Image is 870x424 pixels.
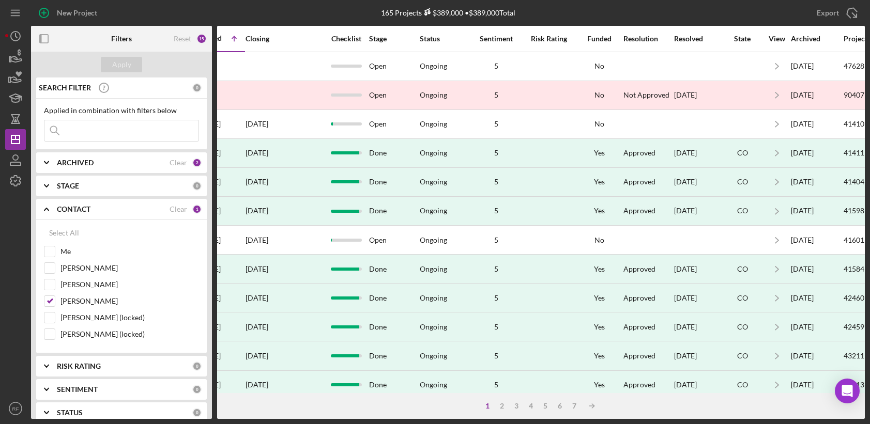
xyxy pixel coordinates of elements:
b: CONTACT [57,205,90,213]
div: [DATE] [198,139,245,167]
div: 3 [509,402,524,410]
div: [DATE] [198,313,245,340]
div: [DATE] [674,168,721,196]
div: Apply [112,57,131,72]
div: No [576,120,622,128]
div: [DATE] [674,139,721,167]
div: [DATE] [791,82,843,109]
div: [DATE] [674,371,721,399]
label: [PERSON_NAME] [60,279,199,290]
div: Ongoing [420,236,447,244]
button: Export [806,3,865,23]
div: [DATE] [791,139,843,167]
div: 5 [470,207,522,215]
div: [DATE] [198,342,245,369]
label: Me [60,246,199,257]
time: [DATE] [246,235,268,244]
div: [DATE] [674,197,721,225]
div: Done [369,255,419,282]
div: State [722,35,763,43]
div: Approved [623,352,655,360]
div: 5 [470,265,522,273]
div: Select All [49,223,79,243]
div: Funded [576,35,622,43]
div: Ongoing [420,352,447,360]
div: Ongoing [420,149,447,157]
div: 5 [470,178,522,186]
div: [DATE] [246,323,268,331]
div: [DATE] [246,207,268,215]
div: [DATE] [674,255,721,282]
div: Ongoing [420,120,447,128]
div: Open [369,82,419,109]
div: 0 [192,385,202,394]
div: 1 [480,402,495,410]
div: Closing [246,35,323,43]
div: CO [722,381,763,389]
div: [DATE] [791,255,843,282]
div: [DATE] [246,352,268,360]
div: Done [369,284,419,311]
div: 0 [192,362,202,371]
div: Status [420,35,469,43]
div: Approved [623,265,655,273]
div: Done [369,168,419,196]
div: 5 [470,236,522,244]
div: [DATE] [198,226,245,254]
div: Clear [170,159,187,167]
div: 1 [192,205,202,214]
div: Ongoing [420,294,447,302]
div: Approved [623,207,655,215]
div: Ongoing [420,178,447,186]
div: 5 [470,91,522,99]
div: Yes [576,149,622,157]
div: Open [369,53,419,80]
div: Yes [576,265,622,273]
div: [DATE] [791,342,843,369]
div: Ongoing [420,323,447,331]
b: Filters [111,35,132,43]
div: CO [722,294,763,302]
div: Done [369,371,419,399]
div: Archived [791,35,843,43]
div: Approved [623,294,655,302]
div: New Project [57,3,97,23]
div: 5 [470,62,522,70]
div: [DATE] [246,178,268,186]
div: Resolution [623,35,673,43]
div: CO [722,323,763,331]
button: New Project [31,3,108,23]
div: No [576,62,622,70]
div: 7 [567,402,582,410]
b: STAGE [57,182,79,190]
div: CO [722,178,763,186]
div: [DATE] [198,111,245,138]
div: 0 [192,181,202,191]
div: Checklist [324,35,368,43]
div: No [576,91,622,99]
div: Done [369,139,419,167]
div: Export [817,3,839,23]
div: [DATE] [791,53,843,80]
div: 0 [192,408,202,417]
div: [DATE] [791,197,843,225]
div: CO [722,207,763,215]
div: 0 [192,83,202,92]
div: Risk Rating [523,35,575,43]
div: Approved [623,323,655,331]
div: 5 [470,149,522,157]
div: CO [722,149,763,157]
div: Yes [576,178,622,186]
label: [PERSON_NAME] (locked) [60,329,199,339]
div: [DATE] [674,342,721,369]
div: 5 [470,352,522,360]
div: [DATE] [791,226,843,254]
div: 4 [524,402,538,410]
div: Ongoing [420,62,447,70]
label: [PERSON_NAME] (locked) [60,312,199,323]
button: Apply [101,57,142,72]
div: Sentiment [470,35,522,43]
b: SENTIMENT [57,385,98,394]
div: Ongoing [420,265,447,273]
div: [DATE] [791,168,843,196]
